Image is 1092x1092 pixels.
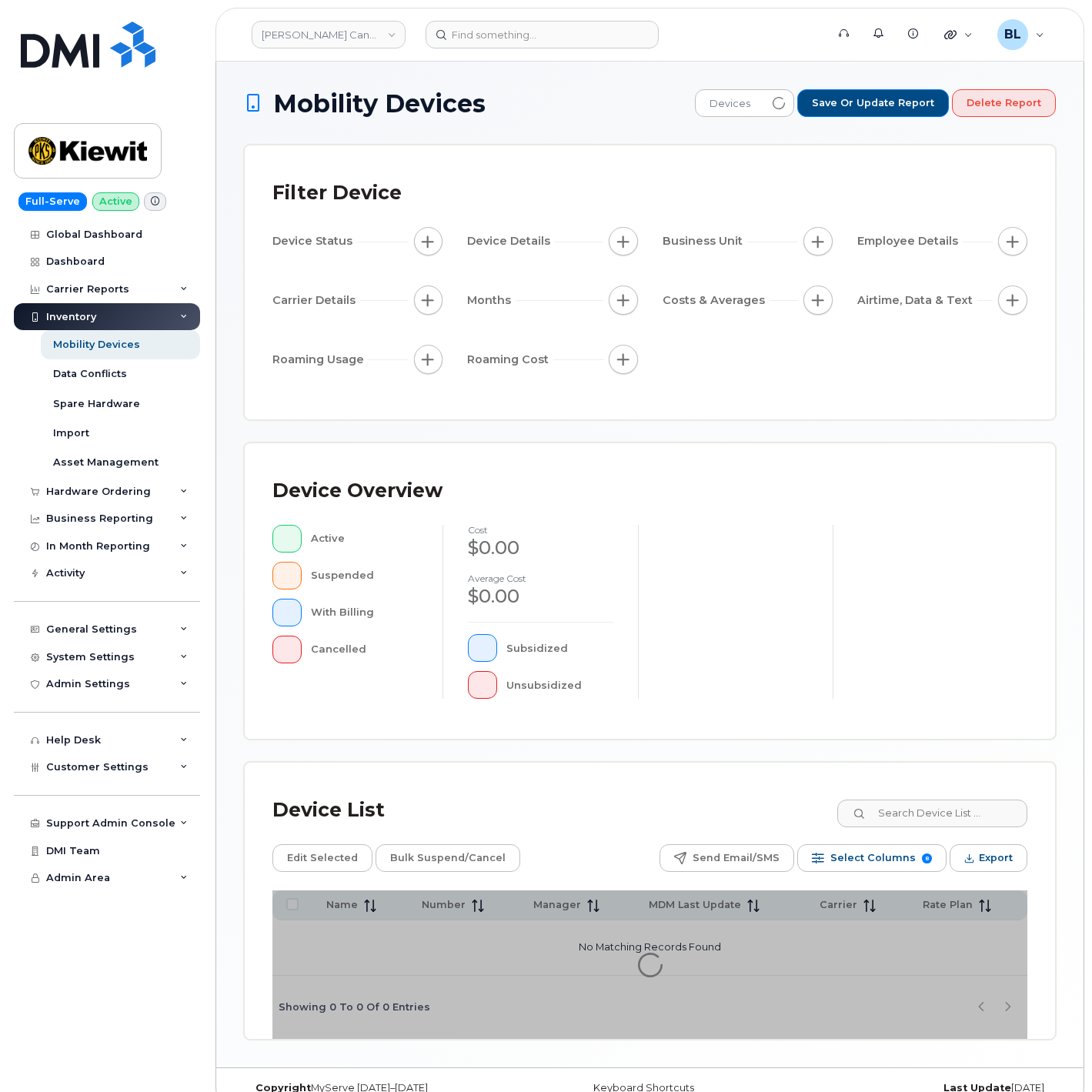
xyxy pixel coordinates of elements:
[967,96,1041,110] span: Delete Report
[693,847,780,870] span: Send Email/SMS
[272,844,372,872] button: Edit Selected
[812,96,934,110] span: Save or Update Report
[922,853,932,863] span: 8
[663,292,770,309] span: Costs & Averages
[272,352,369,368] span: Roaming Usage
[467,352,553,368] span: Roaming Cost
[311,636,419,663] div: Cancelled
[468,573,613,583] h4: Average cost
[952,89,1056,117] button: Delete Report
[468,525,613,535] h4: cost
[950,844,1027,872] button: Export
[272,173,402,213] div: Filter Device
[467,292,516,309] span: Months
[467,233,555,249] span: Device Details
[273,90,486,117] span: Mobility Devices
[376,844,520,872] button: Bulk Suspend/Cancel
[797,89,949,117] button: Save or Update Report
[311,599,419,626] div: With Billing
[272,292,360,309] span: Carrier Details
[272,790,385,830] div: Device List
[696,90,764,118] span: Devices
[272,471,442,511] div: Device Overview
[660,844,794,872] button: Send Email/SMS
[663,233,747,249] span: Business Unit
[837,800,1027,827] input: Search Device List ...
[287,847,358,870] span: Edit Selected
[468,535,613,561] div: $0.00
[857,292,977,309] span: Airtime, Data & Text
[830,847,916,870] span: Select Columns
[979,847,1013,870] span: Export
[506,634,613,662] div: Subsidized
[390,847,506,870] span: Bulk Suspend/Cancel
[311,525,419,553] div: Active
[272,233,357,249] span: Device Status
[311,562,419,589] div: Suspended
[506,671,613,699] div: Unsubsidized
[468,583,613,609] div: $0.00
[797,844,947,872] button: Select Columns 8
[857,233,963,249] span: Employee Details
